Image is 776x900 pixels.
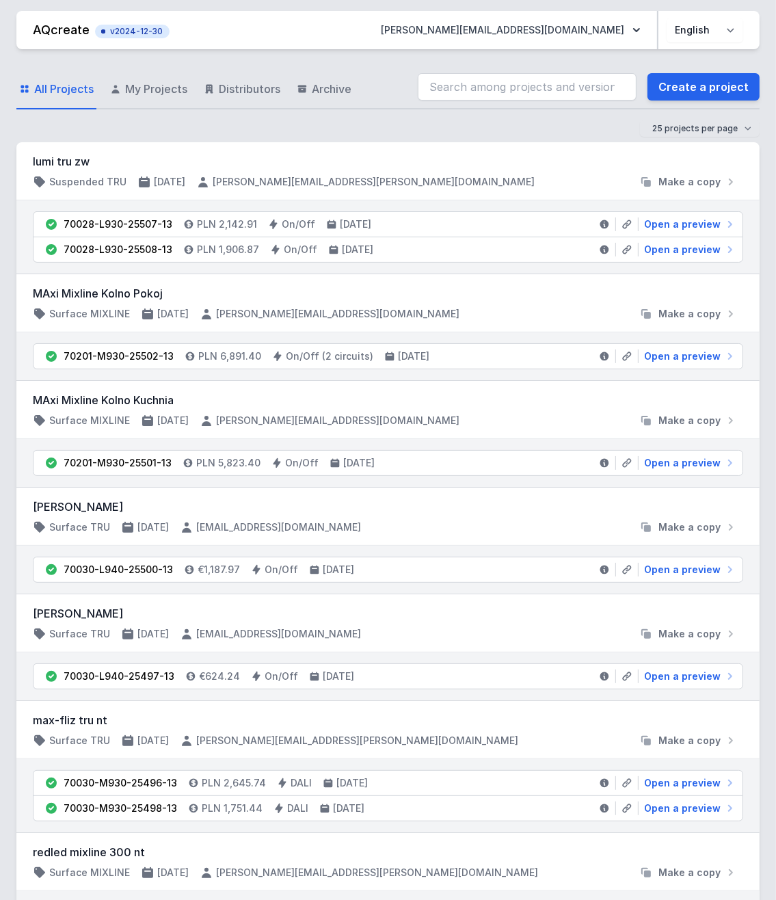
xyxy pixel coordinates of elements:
[64,456,172,470] div: 70201-M930-25501-13
[213,175,535,189] h4: [PERSON_NAME][EMAIL_ADDRESS][PERSON_NAME][DOMAIN_NAME]
[644,563,721,577] span: Open a preview
[634,866,743,879] button: Make a copy
[64,776,177,790] div: 70030-M930-25496-13
[64,349,174,363] div: 70201-M930-25502-13
[284,243,317,256] h4: On/Off
[107,70,190,109] a: My Projects
[64,670,174,683] div: 70030-L940-25497-13
[33,23,90,37] a: AQcreate
[418,73,637,101] input: Search among projects and versions...
[219,81,280,97] span: Distributors
[157,866,189,879] h4: [DATE]
[137,627,169,641] h4: [DATE]
[644,217,721,231] span: Open a preview
[33,844,743,860] h3: redled mixline 300 nt
[64,243,172,256] div: 70028-L930-25508-13
[137,734,169,747] h4: [DATE]
[49,734,110,747] h4: Surface TRU
[658,866,721,879] span: Make a copy
[33,605,743,622] h3: [PERSON_NAME]
[658,734,721,747] span: Make a copy
[282,217,315,231] h4: On/Off
[33,392,743,408] h3: MAxi Mixline Kolno Kuchnia
[634,307,743,321] button: Make a copy
[340,217,371,231] h4: [DATE]
[658,520,721,534] span: Make a copy
[49,627,110,641] h4: Surface TRU
[33,499,743,515] h3: [PERSON_NAME]
[343,456,375,470] h4: [DATE]
[333,802,364,815] h4: [DATE]
[102,26,163,37] span: v2024-12-30
[644,802,721,815] span: Open a preview
[644,776,721,790] span: Open a preview
[667,18,743,42] select: Choose language
[33,712,743,728] h3: max-fliz tru nt
[196,520,361,534] h4: [EMAIL_ADDRESS][DOMAIN_NAME]
[201,70,283,109] a: Distributors
[639,670,737,683] a: Open a preview
[639,802,737,815] a: Open a preview
[197,243,259,256] h4: PLN 1,906.87
[342,243,373,256] h4: [DATE]
[644,349,721,363] span: Open a preview
[658,307,721,321] span: Make a copy
[64,802,177,815] div: 70030-M930-25498-13
[196,734,518,747] h4: [PERSON_NAME][EMAIL_ADDRESS][PERSON_NAME][DOMAIN_NAME]
[286,349,373,363] h4: On/Off (2 circuits)
[64,217,172,231] div: 70028-L930-25507-13
[216,866,538,879] h4: [PERSON_NAME][EMAIL_ADDRESS][PERSON_NAME][DOMAIN_NAME]
[198,563,240,577] h4: €1,187.97
[137,520,169,534] h4: [DATE]
[644,456,721,470] span: Open a preview
[64,563,173,577] div: 70030-L940-25500-13
[398,349,429,363] h4: [DATE]
[634,627,743,641] button: Make a copy
[216,307,459,321] h4: [PERSON_NAME][EMAIL_ADDRESS][DOMAIN_NAME]
[34,81,94,97] span: All Projects
[291,776,312,790] h4: DALI
[370,18,652,42] button: [PERSON_NAME][EMAIL_ADDRESS][DOMAIN_NAME]
[199,670,240,683] h4: €624.24
[634,414,743,427] button: Make a copy
[639,776,737,790] a: Open a preview
[196,456,260,470] h4: PLN 5,823.40
[639,456,737,470] a: Open a preview
[49,414,130,427] h4: Surface MIXLINE
[49,175,126,189] h4: Suspended TRU
[287,802,308,815] h4: DALI
[634,520,743,534] button: Make a copy
[265,670,298,683] h4: On/Off
[639,349,737,363] a: Open a preview
[644,243,721,256] span: Open a preview
[647,73,760,101] a: Create a project
[49,307,130,321] h4: Surface MIXLINE
[285,456,319,470] h4: On/Off
[634,175,743,189] button: Make a copy
[658,414,721,427] span: Make a copy
[323,670,354,683] h4: [DATE]
[336,776,368,790] h4: [DATE]
[33,153,743,170] h3: lumi tru zw
[639,243,737,256] a: Open a preview
[154,175,185,189] h4: [DATE]
[658,175,721,189] span: Make a copy
[33,285,743,302] h3: MAxi Mixline Kolno Pokoj
[95,22,170,38] button: v2024-12-30
[639,217,737,231] a: Open a preview
[157,307,189,321] h4: [DATE]
[658,627,721,641] span: Make a copy
[323,563,354,577] h4: [DATE]
[157,414,189,427] h4: [DATE]
[639,563,737,577] a: Open a preview
[196,627,361,641] h4: [EMAIL_ADDRESS][DOMAIN_NAME]
[197,217,257,231] h4: PLN 2,142.91
[16,70,96,109] a: All Projects
[294,70,354,109] a: Archive
[49,520,110,534] h4: Surface TRU
[49,866,130,879] h4: Surface MIXLINE
[634,734,743,747] button: Make a copy
[202,802,263,815] h4: PLN 1,751.44
[312,81,351,97] span: Archive
[198,349,261,363] h4: PLN 6,891.40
